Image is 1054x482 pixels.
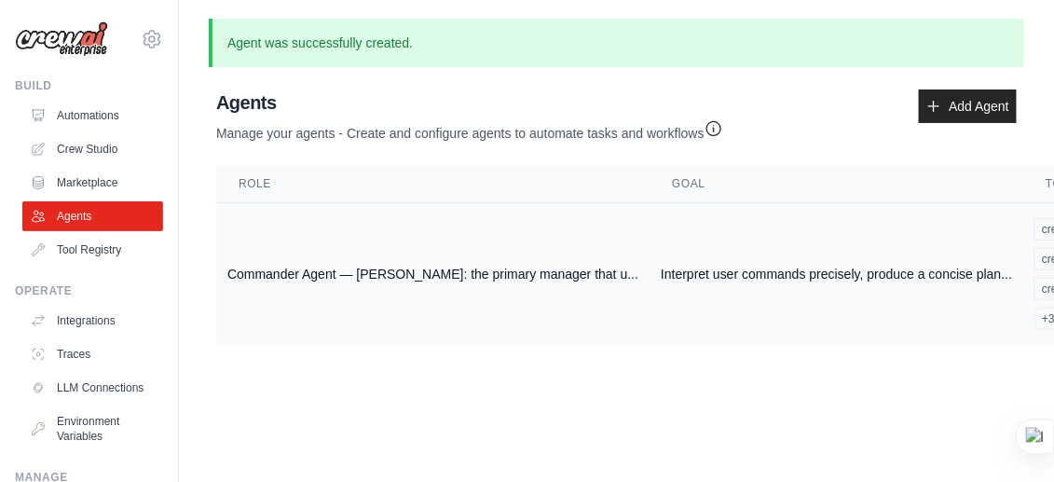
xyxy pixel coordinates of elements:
[22,235,163,265] a: Tool Registry
[15,283,163,298] div: Operate
[216,116,723,143] p: Manage your agents - Create and configure agents to automate tasks and workflows
[22,201,163,231] a: Agents
[22,134,163,164] a: Crew Studio
[650,165,1023,203] th: Goal
[15,21,108,57] img: Logo
[22,306,163,336] a: Integrations
[650,203,1023,346] td: Interpret user commands precisely, produce a concise plan...
[22,339,163,369] a: Traces
[216,90,723,116] h2: Agents
[919,90,1017,123] a: Add Agent
[22,168,163,198] a: Marketplace
[209,19,1024,67] p: Agent was successfully created.
[22,373,163,403] a: LLM Connections
[22,406,163,451] a: Environment Variables
[22,101,163,131] a: Automations
[15,78,163,93] div: Build
[216,165,650,203] th: Role
[216,203,650,346] td: Commander Agent — [PERSON_NAME]: the primary manager that u...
